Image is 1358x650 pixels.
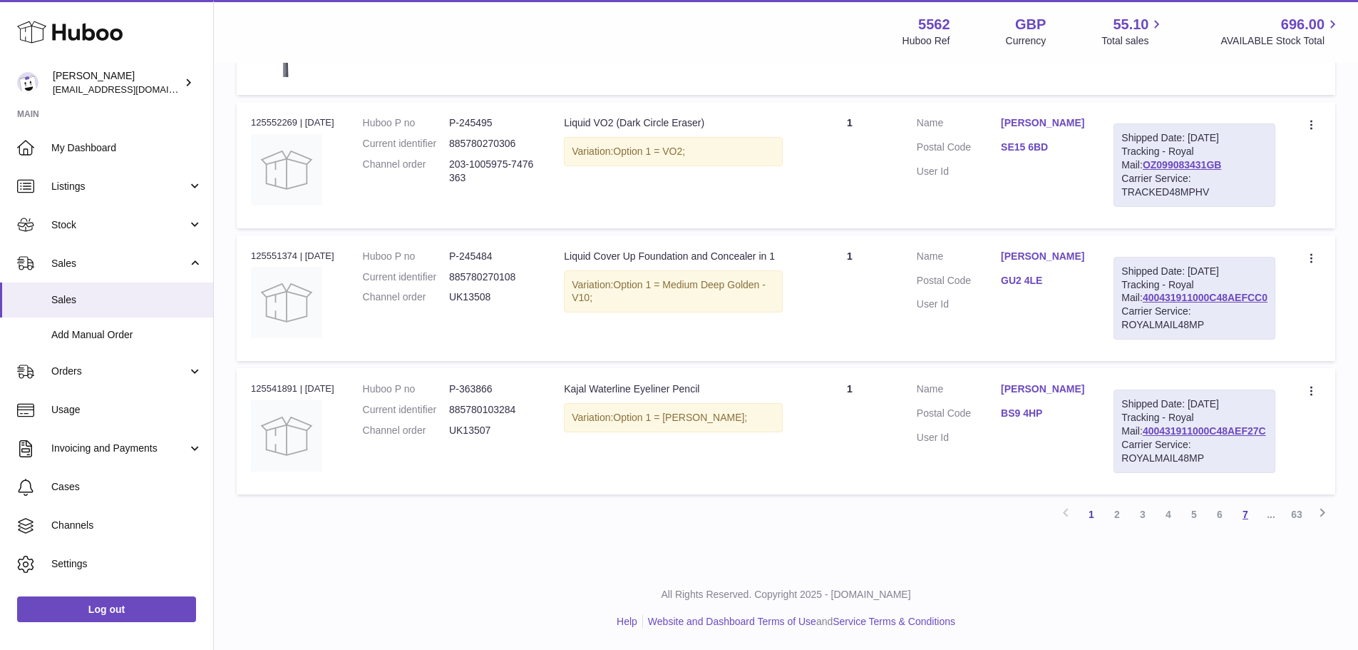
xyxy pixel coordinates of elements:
dd: 885780103284 [449,403,535,417]
img: internalAdmin-5562@internal.huboo.com [17,72,38,93]
a: 696.00 AVAILABLE Stock Total [1220,15,1341,48]
dd: P-245484 [449,250,535,263]
td: 1 [797,102,902,228]
a: GU2 4LE [1001,274,1085,288]
div: Carrier Service: TRACKED48MPHV [1121,172,1267,199]
span: AVAILABLE Stock Total [1220,34,1341,48]
dt: Name [917,382,1001,400]
dt: Huboo P no [363,382,449,396]
div: Tracking - Royal Mail: [1113,257,1275,340]
a: Help [617,616,637,627]
div: Tracking - Royal Mail: [1113,123,1275,206]
dt: Postal Code [917,274,1001,291]
td: 1 [797,368,902,494]
span: 696.00 [1281,15,1324,34]
span: Stock [51,218,187,232]
li: and [643,615,955,629]
a: Website and Dashboard Terms of Use [648,616,816,627]
dt: Huboo P no [363,116,449,130]
a: OZ099083431GB [1143,159,1222,171]
dd: P-363866 [449,382,535,396]
dd: 203-1005975-7476363 [449,158,535,185]
strong: GBP [1015,15,1046,34]
dd: UK13507 [449,424,535,437]
span: Listings [51,180,187,193]
div: [PERSON_NAME] [53,69,181,96]
dt: Channel order [363,424,449,437]
div: Liquid VO2 (Dark Circle Eraser) [564,116,783,130]
dt: User Id [917,298,1001,311]
span: Cases [51,480,202,494]
td: 1 [797,235,902,361]
strong: 5562 [918,15,950,34]
a: 6 [1207,502,1233,527]
span: Option 1 = Medium Deep Golden - V10; [572,279,766,304]
dt: Name [917,250,1001,267]
dt: Postal Code [917,141,1001,158]
div: Kajal Waterline Eyeliner Pencil [564,382,783,396]
dt: Current identifier [363,403,449,417]
dt: Huboo P no [363,250,449,263]
a: [PERSON_NAME] [1001,116,1085,130]
dd: 885780270306 [449,137,535,151]
dd: 885780270108 [449,270,535,284]
a: 1 [1079,502,1104,527]
dd: UK13508 [449,290,535,304]
div: Huboo Ref [902,34,950,48]
dt: Current identifier [363,137,449,151]
dt: User Id [917,165,1001,178]
span: Option 1 = [PERSON_NAME]; [613,412,747,423]
div: Shipped Date: [DATE] [1121,397,1267,411]
div: 125552269 | [DATE] [251,116,334,129]
span: ... [1258,502,1284,527]
dt: User Id [917,431,1001,445]
a: 400431911000C48AEFCC0 [1143,292,1267,303]
a: [PERSON_NAME] [1001,382,1085,396]
a: 55.10 Total sales [1101,15,1165,48]
div: Variation: [564,270,783,313]
div: Shipped Date: [DATE] [1121,265,1267,278]
div: 125541891 | [DATE] [251,382,334,395]
dt: Name [917,116,1001,133]
div: Liquid Cover Up Foundation and Concealer in 1 [564,250,783,263]
dt: Channel order [363,158,449,185]
span: Invoicing and Payments [51,442,187,455]
dt: Current identifier [363,270,449,284]
span: Sales [51,257,187,270]
div: Carrier Service: ROYALMAIL48MP [1121,438,1267,465]
img: no-photo.jpg [251,134,322,205]
span: Usage [51,403,202,417]
span: [EMAIL_ADDRESS][DOMAIN_NAME] [53,83,210,95]
span: Channels [51,519,202,532]
img: no-photo.jpg [251,400,322,472]
a: 5 [1181,502,1207,527]
a: Log out [17,596,196,622]
a: Service Terms & Conditions [833,616,955,627]
a: 2 [1104,502,1130,527]
span: Add Manual Order [51,328,202,342]
span: Orders [51,365,187,378]
div: Carrier Service: ROYALMAIL48MP [1121,305,1267,332]
img: no-photo.jpg [251,267,322,338]
a: 7 [1233,502,1258,527]
span: Total sales [1101,34,1165,48]
div: Currency [1006,34,1046,48]
span: Sales [51,293,202,307]
span: Settings [51,557,202,571]
p: All Rights Reserved. Copyright 2025 - [DOMAIN_NAME] [225,588,1347,601]
dt: Channel order [363,290,449,304]
div: Tracking - Royal Mail: [1113,390,1275,472]
a: 63 [1284,502,1310,527]
a: SE15 6BD [1001,141,1085,154]
a: BS9 4HP [1001,407,1085,420]
div: Shipped Date: [DATE] [1121,131,1267,145]
a: 400431911000C48AEF27C [1143,425,1266,437]
span: 55.10 [1113,15,1148,34]
div: Variation: [564,403,783,432]
dd: P-245495 [449,116,535,130]
dt: Postal Code [917,407,1001,424]
div: 125551374 | [DATE] [251,250,334,263]
a: 3 [1130,502,1156,527]
span: Option 1 = VO2; [613,146,685,157]
a: [PERSON_NAME] [1001,250,1085,263]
